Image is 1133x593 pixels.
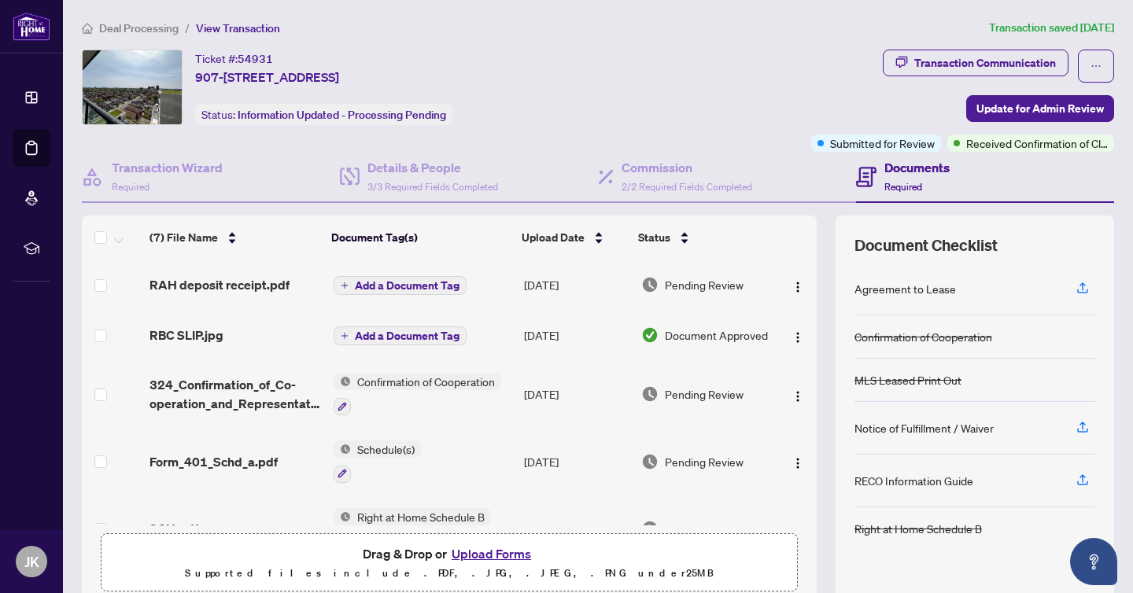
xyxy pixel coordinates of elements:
div: Transaction Communication [914,50,1056,76]
span: Add a Document Tag [355,330,459,341]
span: Information Updated - Processing Pending [238,108,446,122]
span: JK [24,551,39,573]
span: SCH.pdf [149,519,198,538]
li: / [185,19,190,37]
button: Status IconConfirmation of Cooperation [334,373,501,415]
span: Received Confirmation of Closing [966,134,1108,152]
div: Notice of Fulfillment / Waiver [854,419,994,436]
span: Drag & Drop orUpload FormsSupported files include .PDF, .JPG, .JPEG, .PNG under25MB [101,534,797,592]
img: Logo [792,331,804,344]
th: Document Tag(s) [325,215,515,260]
td: [DATE] [518,260,634,310]
span: Document Approved [665,326,768,344]
img: Logo [792,281,804,293]
img: logo [13,12,50,41]
span: plus [341,282,349,289]
span: Submitted for Review [830,134,935,152]
span: Required [112,181,149,193]
span: Add a Document Tag [355,280,459,291]
span: 324_Confirmation_of_Co-operation_and_Representation_-_Tenant_Landlord_-_PropTx-[PERSON_NAME].pdf [149,375,320,413]
span: Status [638,229,670,246]
span: 3/3 Required Fields Completed [367,181,498,193]
td: [DATE] [518,428,634,495]
span: 2/2 Required Fields Completed [622,181,752,193]
img: Status Icon [334,373,351,390]
img: Status Icon [334,440,351,458]
span: Pending Review [665,385,744,403]
img: Document Status [641,276,659,293]
img: Document Status [641,385,659,403]
span: Pending Review [665,276,744,293]
button: Add a Document Tag [334,276,467,295]
span: Upload Date [522,229,585,246]
article: Transaction saved [DATE] [989,19,1114,37]
button: Logo [785,449,810,474]
span: Deal Processing [99,21,179,35]
div: MLS Leased Print Out [854,371,961,389]
img: Document Status [641,453,659,470]
span: Document Checklist [854,234,998,256]
button: Status IconRight at Home Schedule B [334,508,491,551]
img: Document Status [641,326,659,344]
div: Ticket #: [195,50,273,68]
h4: Documents [884,158,950,177]
span: 907-[STREET_ADDRESS] [195,68,339,87]
span: Pending Review [665,453,744,470]
th: (7) File Name [143,215,325,260]
button: Logo [785,516,810,541]
span: plus [341,332,349,340]
span: View Transaction [196,21,280,35]
span: RAH deposit receipt.pdf [149,275,290,294]
h4: Transaction Wizard [112,158,223,177]
span: Form_401_Schd_a.pdf [149,452,278,471]
img: Document Status [641,520,659,537]
button: Status IconSchedule(s) [334,440,421,483]
span: Drag & Drop or [363,543,536,564]
span: ellipsis [1091,61,1102,72]
th: Upload Date [515,215,631,260]
button: Add a Document Tag [334,326,467,346]
h4: Commission [622,158,752,177]
span: Required [884,181,922,193]
div: Confirmation of Cooperation [854,328,992,345]
button: Logo [785,322,810,348]
button: Update for Admin Review [966,95,1114,122]
button: Open asap [1070,538,1117,585]
th: Status [632,215,773,260]
span: (7) File Name [149,229,218,246]
span: Pending Review [665,520,744,537]
button: Transaction Communication [883,50,1068,76]
div: Status: [195,104,452,125]
button: Logo [785,272,810,297]
td: [DATE] [518,360,634,428]
button: Add a Document Tag [334,275,467,296]
span: Right at Home Schedule B [351,508,491,525]
img: IMG-C12380276_1.jpg [83,50,182,124]
span: Schedule(s) [351,440,421,458]
span: Update for Admin Review [976,96,1104,121]
span: 54931 [238,52,273,66]
img: Logo [792,390,804,403]
span: home [82,23,93,34]
div: Agreement to Lease [854,280,956,297]
img: Logo [792,457,804,470]
p: Supported files include .PDF, .JPG, .JPEG, .PNG under 25 MB [111,564,788,583]
span: RBC SLIP.jpg [149,326,223,344]
td: [DATE] [518,495,634,563]
img: Logo [792,525,804,537]
div: RECO Information Guide [854,472,973,489]
button: Logo [785,381,810,407]
button: Upload Forms [447,543,536,564]
h4: Details & People [367,158,498,177]
td: [DATE] [518,310,634,360]
span: Confirmation of Cooperation [351,373,501,390]
img: Status Icon [334,508,351,525]
button: Add a Document Tag [334,326,467,345]
div: Right at Home Schedule B [854,520,982,537]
